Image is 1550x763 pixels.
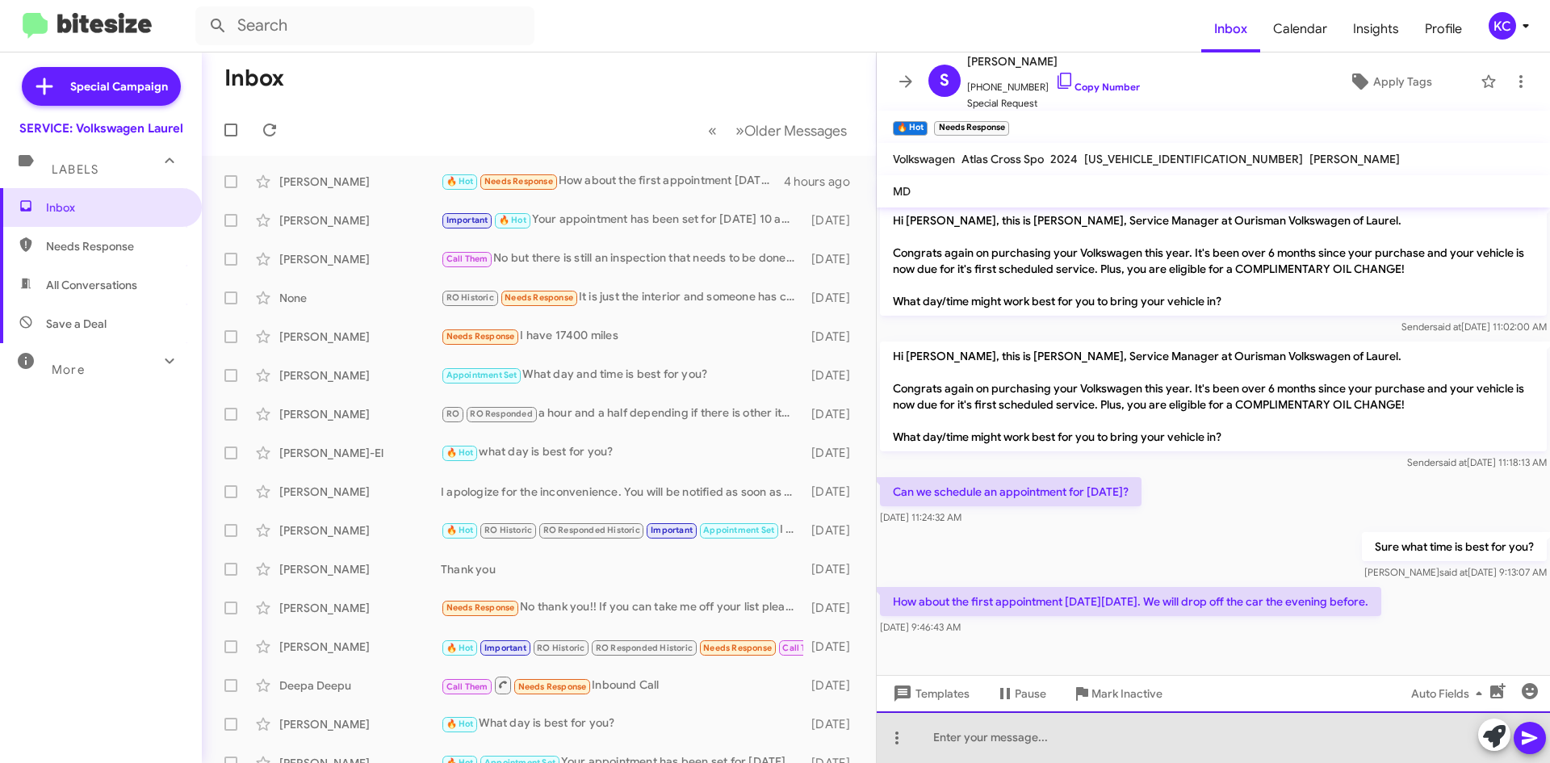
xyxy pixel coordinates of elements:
h1: Inbox [224,65,284,91]
span: Auto Fields [1411,679,1489,708]
div: [DATE] [803,600,863,616]
span: More [52,363,85,377]
button: Apply Tags [1307,67,1472,96]
span: Inbox [46,199,183,216]
span: RO Historic [446,292,494,303]
span: Needs Response [518,681,587,692]
p: Sure what time is best for you? [1362,532,1547,561]
p: Hi [PERSON_NAME], this is [PERSON_NAME], Service Manager at Ourisman Volkswagen of Laurel. Congra... [880,342,1547,451]
div: How about the first appointment [DATE][DATE]. We will drop off the car the evening before. [441,172,784,191]
span: Needs Response [446,602,515,613]
span: Needs Response [446,331,515,342]
div: [DATE] [803,406,863,422]
span: Special Campaign [70,78,168,94]
div: [DATE] [803,212,863,228]
span: said at [1433,321,1461,333]
button: Mark Inactive [1059,679,1175,708]
div: I apologize for the late response. What day and time is best for you? [441,521,803,539]
div: [DATE] [803,639,863,655]
div: What day is best for you? [441,715,803,733]
p: Can we schedule an appointment for [DATE]? [880,477,1142,506]
button: KC [1475,12,1532,40]
span: 🔥 Hot [499,215,526,225]
div: I have 17400 miles [441,327,803,346]
div: [PERSON_NAME] [279,600,441,616]
a: Profile [1412,6,1475,52]
div: SERVICE: Volkswagen Laurel [19,120,183,136]
small: Needs Response [934,121,1008,136]
span: Mark Inactive [1091,679,1162,708]
div: [DATE] [803,290,863,306]
div: what day is best for you? [441,443,803,462]
div: No but there is still an inspection that needs to be done to the vehicle including a tire rotatio... [441,249,803,268]
span: Apply Tags [1373,67,1432,96]
span: Volkswagen [893,152,955,166]
span: RO Responded [470,409,532,419]
a: Copy Number [1055,81,1140,93]
span: [PERSON_NAME] [1309,152,1400,166]
nav: Page navigation example [699,114,857,147]
div: [DATE] [803,251,863,267]
a: Calendar [1260,6,1340,52]
a: Special Campaign [22,67,181,106]
span: Important [484,643,526,653]
div: 4 hours ago [784,174,863,190]
div: [PERSON_NAME] [279,251,441,267]
span: 🔥 Hot [446,525,474,535]
span: RO Responded Historic [596,643,693,653]
span: Special Request [967,95,1140,111]
button: Next [726,114,857,147]
a: Inbox [1201,6,1260,52]
span: [DATE] 11:24:32 AM [880,511,961,523]
span: Call Them [446,681,488,692]
div: Inbound Call [441,675,803,695]
span: Needs Response [484,176,553,187]
span: Templates [890,679,970,708]
span: S [940,68,949,94]
div: None [279,290,441,306]
span: Sender [DATE] 11:18:13 AM [1407,456,1547,468]
span: [PERSON_NAME] [DATE] 9:13:07 AM [1364,566,1547,578]
div: [DATE] [803,716,863,732]
input: Search [195,6,534,45]
span: Appointment Set [703,525,774,535]
span: said at [1439,566,1468,578]
div: [DATE] [803,522,863,539]
span: Pause [1015,679,1046,708]
span: Atlas Cross Spo [961,152,1044,166]
span: Important [651,525,693,535]
span: RO [446,409,459,419]
div: [PERSON_NAME] [279,406,441,422]
span: [US_VEHICLE_IDENTIFICATION_NUMBER] [1084,152,1303,166]
span: Call Them [446,254,488,264]
div: KC [1489,12,1516,40]
span: All Conversations [46,277,137,293]
button: Previous [698,114,727,147]
span: Call Them [782,643,824,653]
div: [PERSON_NAME] [279,561,441,577]
small: 🔥 Hot [893,121,928,136]
button: Auto Fields [1398,679,1502,708]
span: Needs Response [46,238,183,254]
span: Older Messages [744,122,847,140]
button: Templates [877,679,982,708]
div: [PERSON_NAME] [279,367,441,384]
div: [DATE] [803,561,863,577]
div: [PERSON_NAME] [279,639,441,655]
span: 2024 [1050,152,1078,166]
span: Needs Response [505,292,573,303]
a: Insights [1340,6,1412,52]
div: [PERSON_NAME] [279,174,441,190]
div: [DATE] [803,445,863,461]
div: What day and time is best for you? [441,366,803,384]
div: [PERSON_NAME]-El [279,445,441,461]
div: a hour and a half depending if there is other items that are needed [441,405,803,423]
span: Important [446,215,488,225]
span: RO Responded Historic [543,525,640,535]
span: 🔥 Hot [446,719,474,729]
div: Inbound Call [441,636,803,656]
div: [DATE] [803,367,863,384]
div: [PERSON_NAME] [279,329,441,345]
